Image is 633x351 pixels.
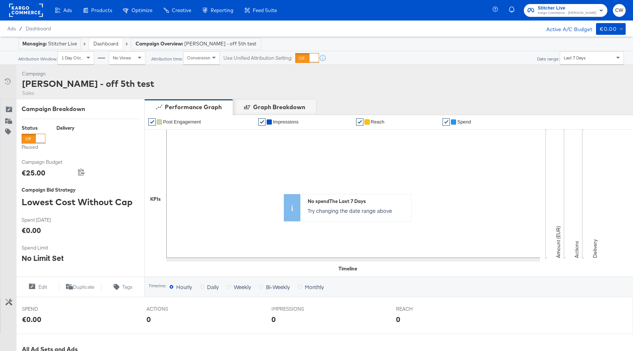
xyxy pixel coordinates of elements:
span: Stitcher Live [538,4,596,12]
span: Monthly [305,283,324,291]
div: €25.00 [22,167,45,178]
a: ✔ [356,118,363,126]
span: Post Engagement [163,119,201,125]
div: Campaign Bid Strategy [22,186,139,193]
span: No Views [113,55,131,60]
div: €0.00 [22,314,41,325]
div: Performance Graph [165,103,222,111]
button: Stitcher LiveKargo Commerce - [PERSON_NAME] [524,4,607,17]
div: Delivery [56,125,74,132]
span: Impressions [273,119,299,125]
strong: Campaign Overview: [136,41,183,47]
span: CW [616,6,623,15]
a: ✔ [148,118,156,126]
span: Edit [38,284,47,291]
span: Campaign Budget [22,159,77,166]
span: Hourly [176,283,192,291]
span: Duplicate [73,284,95,291]
div: Graph Breakdown [253,103,305,111]
span: Kargo Commerce - [PERSON_NAME] [538,10,596,16]
div: Attribution Window: [18,56,58,62]
span: Reach [371,119,385,125]
div: 0 [271,314,276,325]
span: Bi-Weekly [266,283,290,291]
span: Craig - off 5th test [184,40,256,47]
div: Attribution time: [151,56,183,62]
button: CW [613,4,626,17]
span: Ads [7,26,16,32]
span: Conversion [187,55,210,60]
label: Paused [22,144,45,151]
span: Feed Suite [253,7,277,13]
a: ✔ [258,118,266,126]
span: Creative [172,7,191,13]
a: Dashboard [26,26,51,32]
div: 0 [396,314,400,325]
span: Spend [457,119,471,125]
div: Sales [22,90,154,97]
div: Date range: [537,56,560,62]
div: Lowest Cost Without Cap [22,196,139,208]
div: Campaign Breakdown [22,105,139,113]
p: Try changing the date range above [308,207,408,214]
div: Campaign [22,70,154,77]
button: €0.00 [596,23,626,35]
span: Tags [122,284,133,291]
div: Active A/C Budget [538,23,592,34]
span: Reporting [211,7,233,13]
span: Spent [DATE] [22,217,77,223]
div: Stitcher Live [22,40,77,47]
div: 0 [147,314,151,325]
div: €0.00 [22,225,41,236]
div: Timeline: [148,283,167,288]
span: Weekly [234,283,251,291]
span: IMPRESSIONS [271,306,326,313]
a: ✔ [443,118,450,126]
div: Status [22,125,45,132]
span: ACTIONS [147,306,201,313]
strong: Managing: [22,41,47,47]
span: 1 Day Clicks [62,55,85,60]
span: Products [91,7,112,13]
span: REACH [396,306,451,313]
label: Use Unified Attribution Setting: [223,55,292,62]
span: Ads [63,7,72,13]
span: Optimize [132,7,152,13]
div: [PERSON_NAME] - off 5th test [22,77,154,90]
a: Dashboard [93,40,118,47]
span: Last 7 Days [564,55,586,60]
button: Tags [101,282,144,291]
div: €0.00 [600,25,617,34]
span: Daily [207,283,219,291]
div: No Limit Set [22,253,64,263]
button: Duplicate [59,282,102,291]
span: SPEND [22,306,77,313]
div: No spend The Last 7 Days [308,198,408,205]
span: / [16,26,26,32]
span: Spend Limit [22,244,77,251]
button: Edit [16,282,59,291]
